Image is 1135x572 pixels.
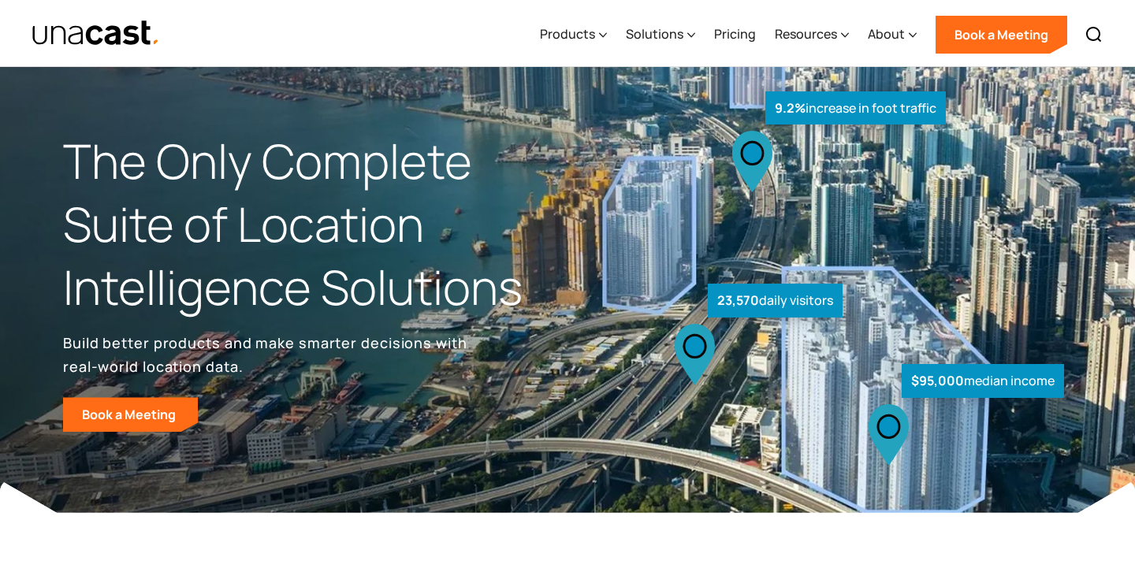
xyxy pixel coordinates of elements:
img: Search icon [1085,25,1103,44]
div: daily visitors [708,284,843,318]
strong: $95,000 [911,372,964,389]
div: median income [902,364,1064,398]
a: Book a Meeting [63,397,198,432]
div: Products [540,24,595,43]
a: home [32,20,160,47]
img: Unacast text logo [32,20,160,47]
div: Products [540,2,607,67]
a: Pricing [714,2,756,67]
h1: The Only Complete Suite of Location Intelligence Solutions [63,130,567,318]
a: Book a Meeting [936,16,1067,54]
strong: 9.2% [775,99,806,117]
p: Build better products and make smarter decisions with real-world location data. [63,331,473,378]
div: Resources [775,24,837,43]
div: increase in foot traffic [765,91,946,125]
div: Resources [775,2,849,67]
div: About [868,24,905,43]
strong: 23,570 [717,292,759,309]
div: About [868,2,917,67]
div: Solutions [626,24,683,43]
div: Solutions [626,2,695,67]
